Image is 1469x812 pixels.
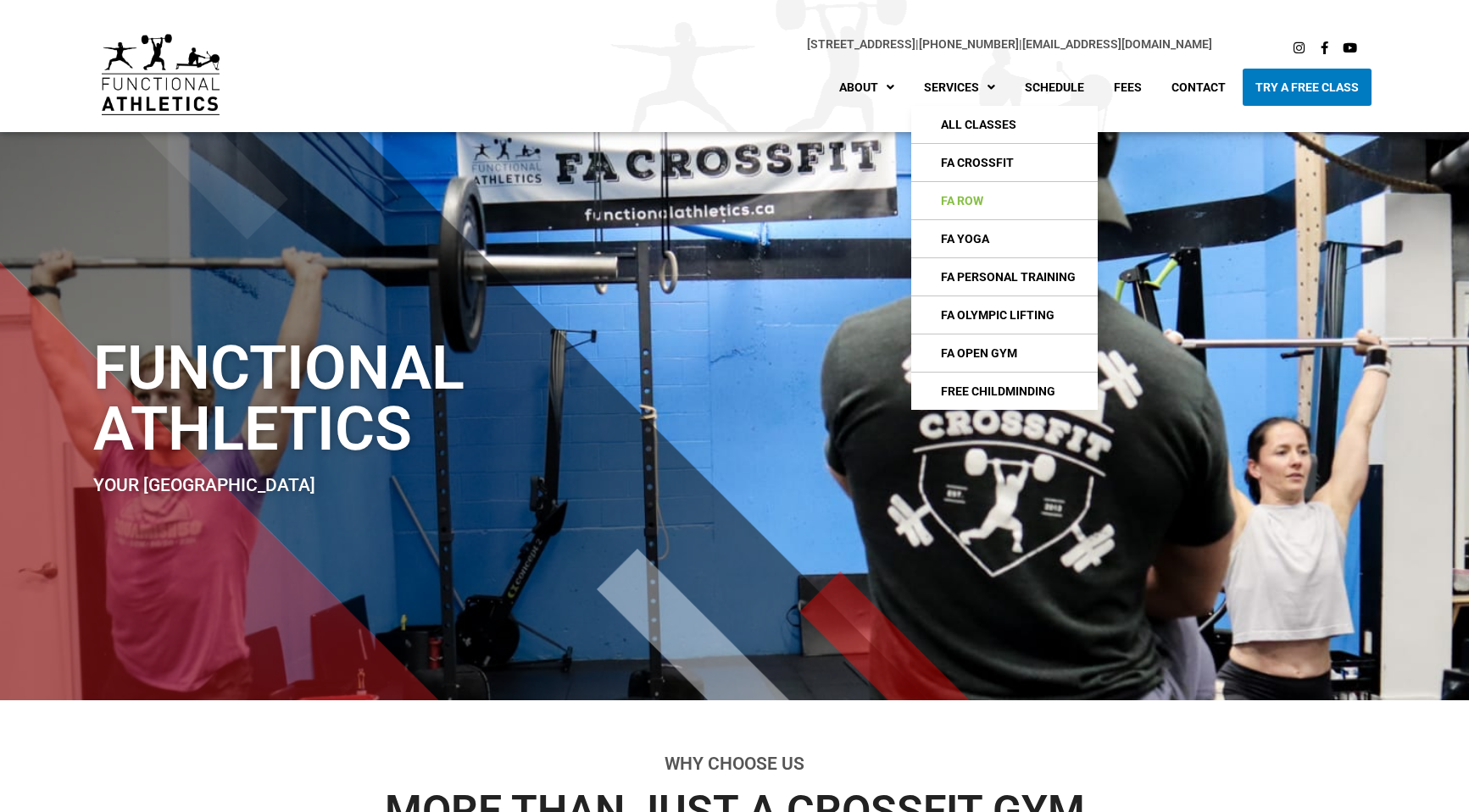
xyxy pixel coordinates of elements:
[1101,69,1155,106] a: Fees
[807,37,915,51] a: [STREET_ADDRESS]
[911,373,1098,410] a: Free Childminding
[93,477,856,494] h2: Your [GEOGRAPHIC_DATA]
[93,338,856,460] h1: Functional Athletics
[1243,69,1372,106] a: Try A Free Class
[911,220,1098,257] a: FA Yoga
[911,144,1098,181] a: FA CrossFIt
[911,334,1098,372] a: FA Open Gym
[911,106,1098,143] a: All Classes
[264,755,1205,773] h2: Why Choose Us
[253,35,1212,54] p: |
[911,296,1098,334] a: FA Olympic Lifting
[807,37,919,51] span: |
[1159,69,1238,106] a: Contact
[1012,69,1097,106] a: Schedule
[911,182,1098,219] a: FA Row
[102,34,220,115] img: default-logo
[919,37,1019,51] a: [PHONE_NUMBER]
[911,258,1098,296] a: FA Personal Training
[911,69,1008,106] a: Services
[1022,37,1212,51] a: [EMAIL_ADDRESS][DOMAIN_NAME]
[826,69,907,106] a: About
